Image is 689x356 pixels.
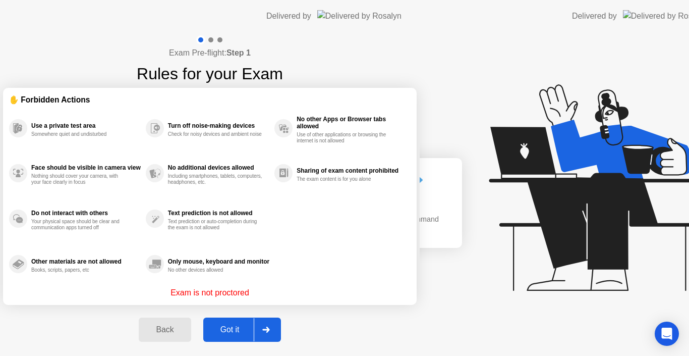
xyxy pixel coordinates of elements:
[31,267,127,273] div: Books, scripts, papers, etc
[168,122,269,129] div: Turn off noise-making devices
[31,164,141,171] div: Face should be visible in camera view
[655,322,679,346] div: Open Intercom Messenger
[168,210,269,217] div: Text prediction is not allowed
[168,219,263,231] div: Text prediction or auto-completion during the exam is not allowed
[317,10,401,22] img: Delivered by Rosalyn
[168,267,263,273] div: No other devices allowed
[9,94,411,106] div: ✋ Forbidden Actions
[297,116,406,130] div: No other Apps or Browser tabs allowed
[139,318,191,342] button: Back
[226,48,251,57] b: Step 1
[142,325,188,334] div: Back
[266,10,311,22] div: Delivered by
[297,176,392,182] div: The exam content is for you alone
[168,258,269,265] div: Only mouse, keyboard and monitor
[297,132,392,144] div: Use of other applications or browsing the internet is not allowed
[31,122,141,129] div: Use a private test area
[170,287,249,299] p: Exam is not proctored
[31,173,127,185] div: Nothing should cover your camera, with your face clearly in focus
[168,164,269,171] div: No additional devices allowed
[137,62,283,86] h1: Rules for your Exam
[31,258,141,265] div: Other materials are not allowed
[297,167,406,174] div: Sharing of exam content prohibited
[203,318,281,342] button: Got it
[572,10,617,22] div: Delivered by
[206,325,254,334] div: Got it
[169,47,251,59] h4: Exam Pre-flight:
[31,131,127,137] div: Somewhere quiet and undisturbed
[168,131,263,137] div: Check for noisy devices and ambient noise
[31,210,141,217] div: Do not interact with others
[31,219,127,231] div: Your physical space should be clear and communication apps turned off
[168,173,263,185] div: Including smartphones, tablets, computers, headphones, etc.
